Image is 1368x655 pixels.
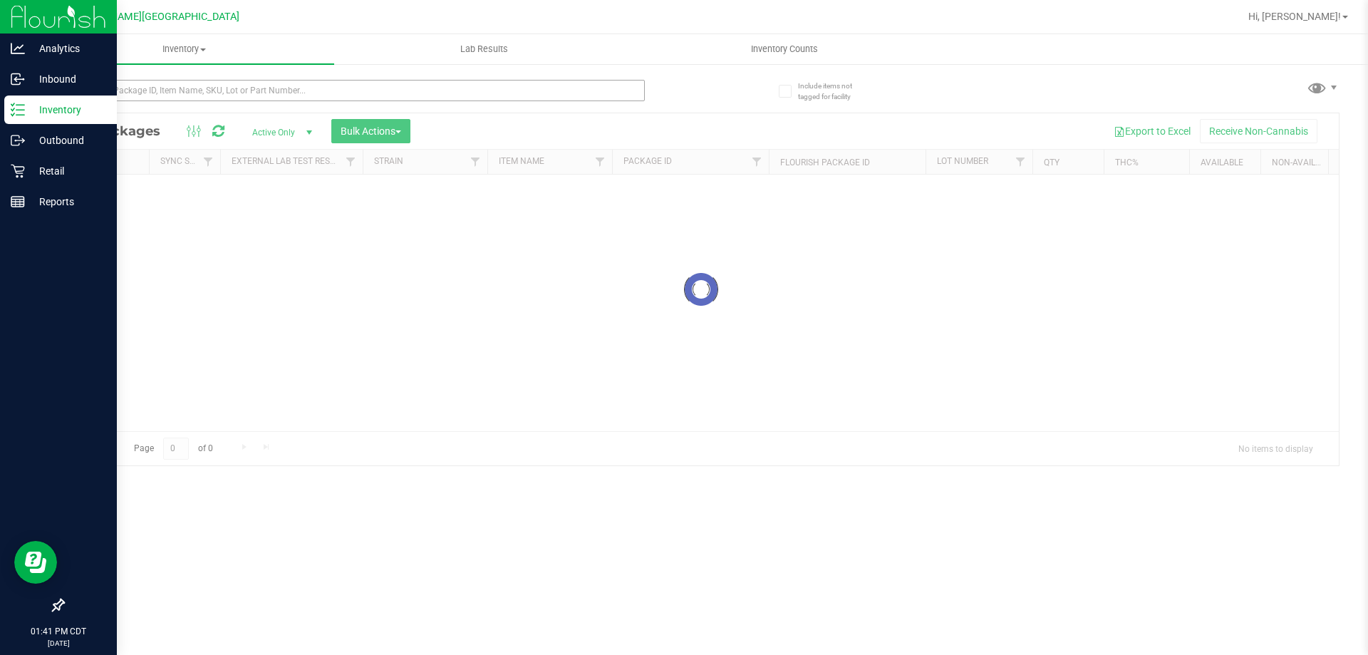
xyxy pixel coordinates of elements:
span: Ft [PERSON_NAME][GEOGRAPHIC_DATA] [51,11,239,23]
a: Inventory [34,34,334,64]
p: Retail [25,163,110,180]
a: Inventory Counts [634,34,934,64]
inline-svg: Reports [11,195,25,209]
inline-svg: Analytics [11,41,25,56]
span: Inventory Counts [732,43,837,56]
p: [DATE] [6,638,110,649]
p: Reports [25,193,110,210]
a: Lab Results [334,34,634,64]
span: Hi, [PERSON_NAME]! [1248,11,1341,22]
p: Inventory [25,101,110,118]
inline-svg: Inbound [11,72,25,86]
p: Analytics [25,40,110,57]
iframe: Resource center [14,541,57,584]
inline-svg: Inventory [11,103,25,117]
input: Search Package ID, Item Name, SKU, Lot or Part Number... [63,80,645,101]
p: Inbound [25,71,110,88]
span: Include items not tagged for facility [798,81,869,102]
span: Lab Results [441,43,527,56]
inline-svg: Retail [11,164,25,178]
span: Inventory [34,43,334,56]
p: Outbound [25,132,110,149]
p: 01:41 PM CDT [6,625,110,638]
inline-svg: Outbound [11,133,25,148]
